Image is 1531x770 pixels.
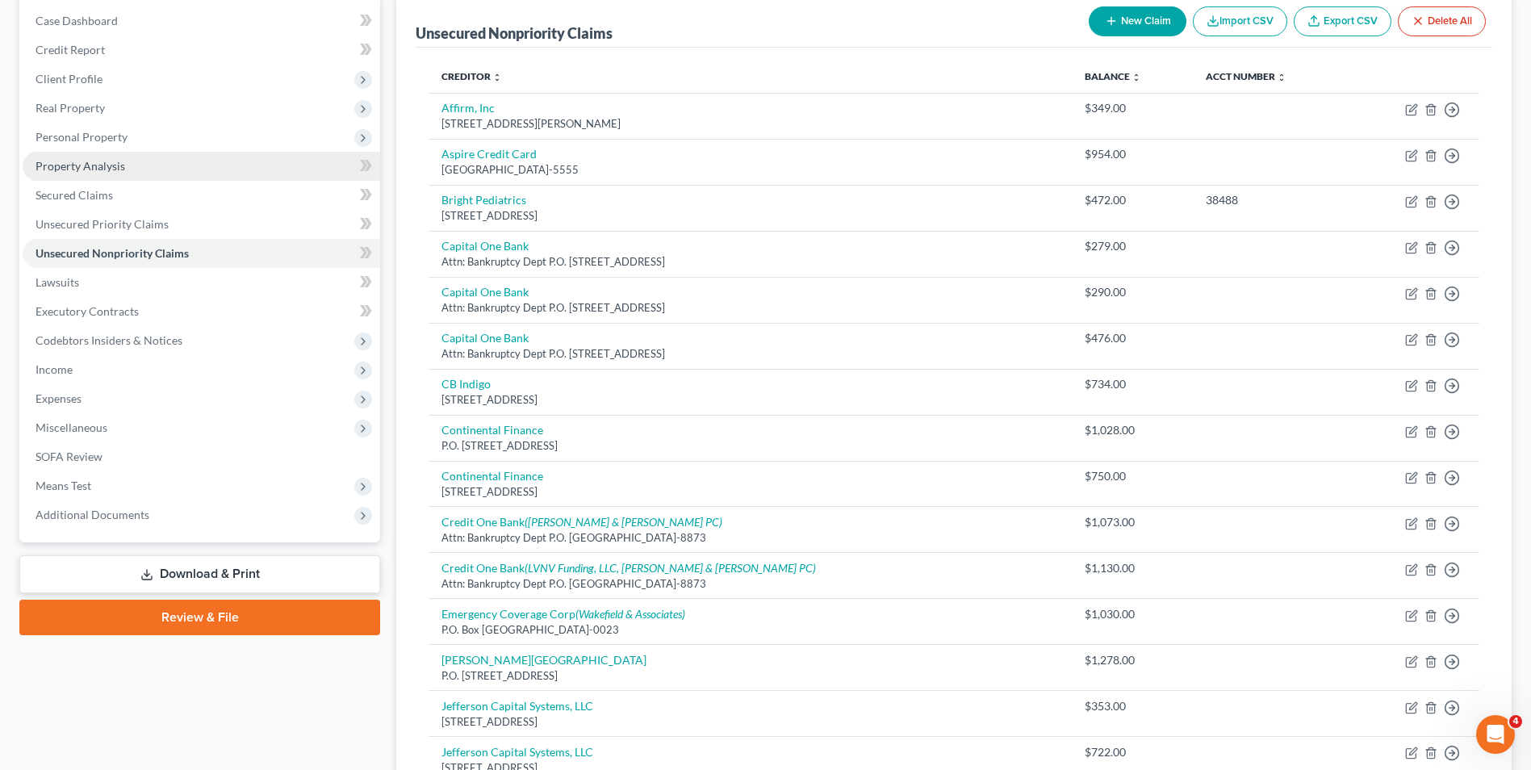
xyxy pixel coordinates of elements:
[441,147,537,161] a: Aspire Credit Card
[36,188,113,202] span: Secured Claims
[441,70,502,82] a: Creditor unfold_more
[1085,70,1141,82] a: Balance unfold_more
[1089,6,1186,36] button: New Claim
[1193,6,1287,36] button: Import CSV
[19,600,380,635] a: Review & File
[441,101,495,115] a: Affirm, Inc
[441,392,1058,408] div: [STREET_ADDRESS]
[1085,606,1181,622] div: $1,030.00
[1085,376,1181,392] div: $734.00
[441,714,1058,730] div: [STREET_ADDRESS]
[441,668,1058,684] div: P.O. [STREET_ADDRESS]
[23,6,380,36] a: Case Dashboard
[1294,6,1391,36] a: Export CSV
[36,14,118,27] span: Case Dashboard
[441,331,529,345] a: Capital One Bank
[23,442,380,471] a: SOFA Review
[441,530,1058,546] div: Attn: Bankruptcy Dept P.O. [GEOGRAPHIC_DATA]-8873
[1085,698,1181,714] div: $353.00
[36,479,91,492] span: Means Test
[1085,744,1181,760] div: $722.00
[36,43,105,56] span: Credit Report
[1085,468,1181,484] div: $750.00
[36,304,139,318] span: Executory Contracts
[36,101,105,115] span: Real Property
[441,254,1058,270] div: Attn: Bankruptcy Dept P.O. [STREET_ADDRESS]
[1085,100,1181,116] div: $349.00
[1277,73,1286,82] i: unfold_more
[36,362,73,376] span: Income
[23,152,380,181] a: Property Analysis
[1206,70,1286,82] a: Acct Number unfold_more
[441,423,543,437] a: Continental Finance
[1398,6,1486,36] button: Delete All
[1085,146,1181,162] div: $954.00
[1132,73,1141,82] i: unfold_more
[575,607,685,621] i: (Wakefield & Associates)
[36,508,149,521] span: Additional Documents
[1085,284,1181,300] div: $290.00
[441,285,529,299] a: Capital One Bank
[1085,330,1181,346] div: $476.00
[441,469,543,483] a: Continental Finance
[441,208,1058,224] div: [STREET_ADDRESS]
[441,745,593,759] a: Jefferson Capital Systems, LLC
[23,297,380,326] a: Executory Contracts
[23,268,380,297] a: Lawsuits
[525,561,816,575] i: (LVNV Funding, LLC, [PERSON_NAME] & [PERSON_NAME] PC)
[1085,514,1181,530] div: $1,073.00
[1085,560,1181,576] div: $1,130.00
[525,515,722,529] i: ([PERSON_NAME] & [PERSON_NAME] PC)
[441,515,722,529] a: Credit One Bank([PERSON_NAME] & [PERSON_NAME] PC)
[492,73,502,82] i: unfold_more
[441,239,529,253] a: Capital One Bank
[19,555,380,593] a: Download & Print
[1476,715,1515,754] iframe: Intercom live chat
[36,72,102,86] span: Client Profile
[36,217,169,231] span: Unsecured Priority Claims
[441,377,491,391] a: CB Indigo
[441,622,1058,638] div: P.O. Box [GEOGRAPHIC_DATA]-0023
[36,450,102,463] span: SOFA Review
[1085,652,1181,668] div: $1,278.00
[23,239,380,268] a: Unsecured Nonpriority Claims
[441,607,685,621] a: Emergency Coverage Corp(Wakefield & Associates)
[441,484,1058,500] div: [STREET_ADDRESS]
[441,699,593,713] a: Jefferson Capital Systems, LLC
[441,561,816,575] a: Credit One Bank(LVNV Funding, LLC, [PERSON_NAME] & [PERSON_NAME] PC)
[36,391,82,405] span: Expenses
[1206,192,1337,208] div: 38488
[23,210,380,239] a: Unsecured Priority Claims
[36,275,79,289] span: Lawsuits
[36,421,107,434] span: Miscellaneous
[416,23,613,43] div: Unsecured Nonpriority Claims
[23,181,380,210] a: Secured Claims
[441,193,526,207] a: Bright Pediatrics
[36,246,189,260] span: Unsecured Nonpriority Claims
[1085,238,1181,254] div: $279.00
[441,346,1058,362] div: Attn: Bankruptcy Dept P.O. [STREET_ADDRESS]
[36,159,125,173] span: Property Analysis
[1085,422,1181,438] div: $1,028.00
[441,116,1058,132] div: [STREET_ADDRESS][PERSON_NAME]
[441,653,646,667] a: [PERSON_NAME][GEOGRAPHIC_DATA]
[23,36,380,65] a: Credit Report
[441,576,1058,592] div: Attn: Bankruptcy Dept P.O. [GEOGRAPHIC_DATA]-8873
[1509,715,1522,728] span: 4
[441,162,1058,178] div: [GEOGRAPHIC_DATA]-5555
[36,130,128,144] span: Personal Property
[36,333,182,347] span: Codebtors Insiders & Notices
[441,438,1058,454] div: P.O. [STREET_ADDRESS]
[441,300,1058,316] div: Attn: Bankruptcy Dept P.O. [STREET_ADDRESS]
[1085,192,1181,208] div: $472.00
